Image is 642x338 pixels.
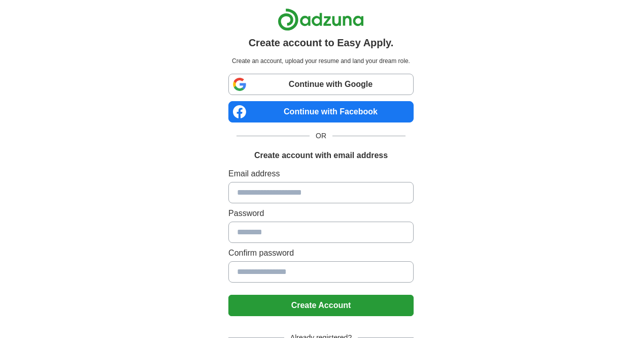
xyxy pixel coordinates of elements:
[228,295,414,316] button: Create Account
[228,247,414,259] label: Confirm password
[228,207,414,220] label: Password
[278,8,364,31] img: Adzuna logo
[228,101,414,122] a: Continue with Facebook
[230,56,412,66] p: Create an account, upload your resume and land your dream role.
[254,149,388,162] h1: Create account with email address
[228,168,414,180] label: Email address
[249,35,394,50] h1: Create account to Easy Apply.
[310,131,332,141] span: OR
[228,74,414,95] a: Continue with Google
